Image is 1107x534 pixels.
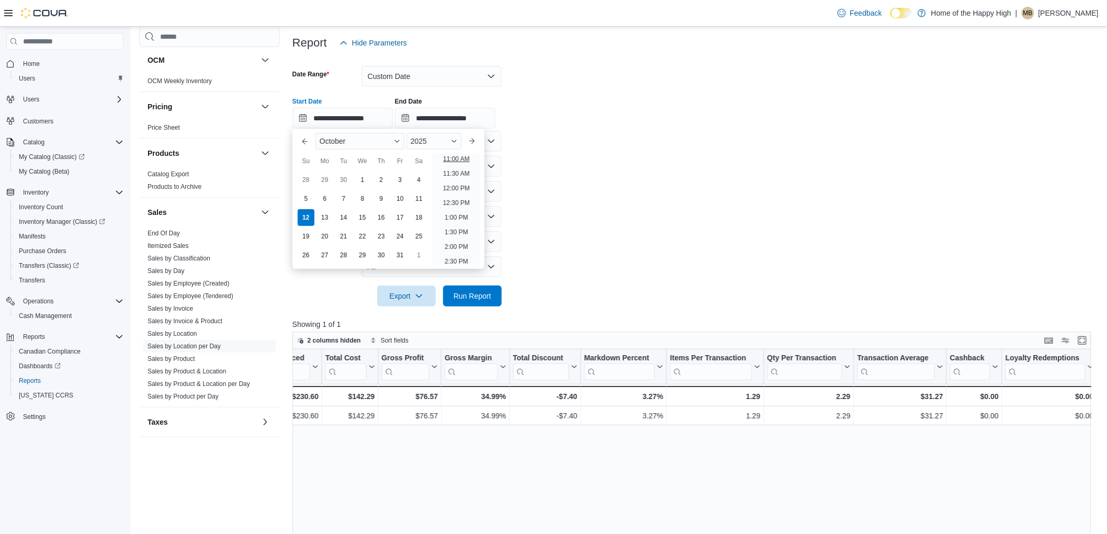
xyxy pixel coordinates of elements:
[148,124,180,131] a: Price Sheet
[439,167,474,180] li: 11:30 AM
[148,170,189,178] span: Catalog Export
[19,203,63,211] span: Inventory Count
[10,359,128,373] a: Dashboards
[15,310,76,322] a: Cash Management
[354,190,371,207] div: day-8
[335,190,352,207] div: day-7
[931,7,1011,19] p: Home of the Happy High
[317,247,333,264] div: day-27
[256,410,319,422] div: $230.60
[325,354,375,380] button: Total Cost
[10,273,128,288] button: Transfers
[1076,334,1089,347] button: Enter fullscreen
[19,114,123,127] span: Customers
[10,164,128,179] button: My Catalog (Beta)
[2,56,128,71] button: Home
[19,186,123,199] span: Inventory
[297,133,313,150] button: Previous Month
[15,215,109,228] a: Inventory Manager (Classic)
[15,201,67,213] a: Inventory Count
[584,390,663,403] div: 3.27%
[10,344,128,359] button: Canadian Compliance
[15,360,123,372] span: Dashboards
[148,229,180,237] span: End Of Day
[15,310,123,322] span: Cash Management
[1006,354,1094,380] button: Loyalty Redemptions
[148,280,230,287] a: Sales by Employee (Created)
[439,197,474,209] li: 12:30 PM
[315,133,404,150] div: Button. Open the month selector. October is currently selected.
[19,331,49,343] button: Reports
[381,354,430,363] div: Gross Profit
[19,410,123,423] span: Settings
[139,168,280,197] div: Products
[890,8,912,19] input: Dark Mode
[148,317,222,325] a: Sales by Invoice & Product
[513,354,569,363] div: Total Discount
[10,229,128,244] button: Manifests
[373,228,390,245] div: day-23
[366,334,413,347] button: Sort fields
[325,410,375,422] div: $142.29
[148,242,189,250] span: Itemized Sales
[19,377,41,385] span: Reports
[15,72,39,85] a: Users
[148,230,180,237] a: End Of Day
[15,165,123,178] span: My Catalog (Beta)
[148,207,167,218] h3: Sales
[381,390,438,403] div: $76.57
[19,93,123,106] span: Users
[487,137,495,145] button: Open list of options
[19,276,45,285] span: Transfers
[148,393,219,400] a: Sales by Product per Day
[15,230,123,243] span: Manifests
[15,374,45,387] a: Reports
[373,190,390,207] div: day-9
[19,391,73,400] span: [US_STATE] CCRS
[292,70,330,78] label: Date Range
[15,230,50,243] a: Manifests
[15,259,83,272] a: Transfers (Classic)
[19,58,44,70] a: Home
[584,410,663,422] div: 3.27%
[352,38,407,48] span: Hide Parameters
[335,209,352,226] div: day-14
[19,331,123,343] span: Reports
[857,354,935,380] div: Transaction Average
[19,312,72,320] span: Cash Management
[433,154,480,265] ul: Time
[298,228,314,245] div: day-19
[19,295,123,308] span: Operations
[2,113,128,128] button: Customers
[148,267,185,275] a: Sales by Day
[445,354,498,363] div: Gross Margin
[950,410,999,422] div: $0.00
[256,354,310,380] div: Total Invoiced
[362,66,502,87] button: Custom Date
[148,148,257,158] button: Products
[298,247,314,264] div: day-26
[411,247,427,264] div: day-1
[584,354,655,363] div: Markdown Percent
[354,209,371,226] div: day-15
[373,153,390,169] div: Th
[381,354,430,380] div: Gross Profit
[293,334,365,347] button: 2 columns hidden
[440,211,472,224] li: 1:00 PM
[487,187,495,196] button: Open list of options
[354,228,371,245] div: day-22
[139,75,280,92] div: OCM
[381,410,438,422] div: $76.57
[10,244,128,258] button: Purchase Orders
[259,147,272,160] button: Products
[19,218,105,226] span: Inventory Manager (Classic)
[335,247,352,264] div: day-28
[15,389,77,402] a: [US_STATE] CCRS
[950,354,999,380] button: Cashback
[148,77,212,85] a: OCM Weekly Inventory
[670,410,761,422] div: 1.29
[373,172,390,188] div: day-2
[148,355,195,362] a: Sales by Product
